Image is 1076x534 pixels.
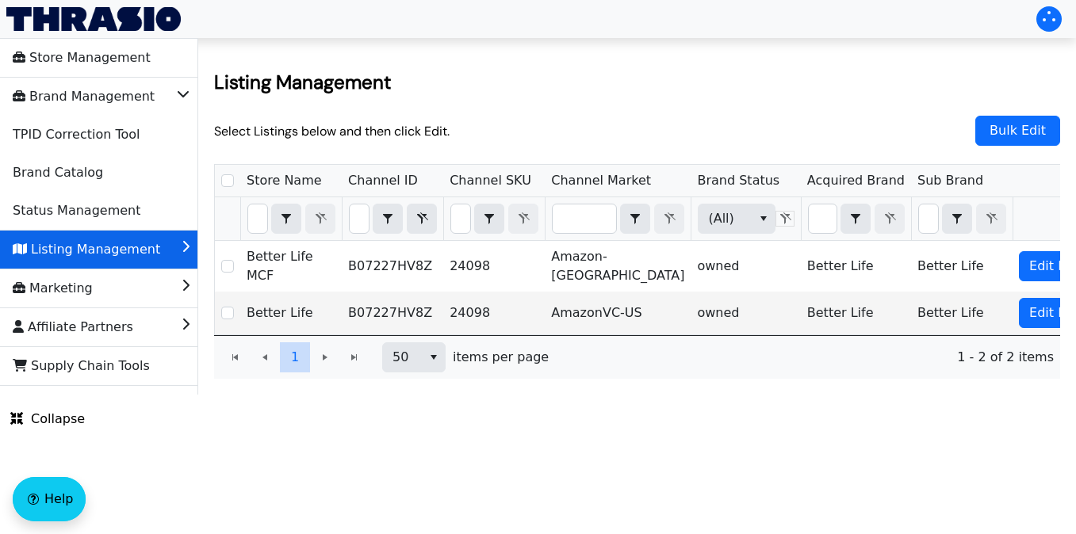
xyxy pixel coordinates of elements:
th: Filter [342,197,443,241]
td: 24098 [443,292,545,334]
td: Better Life [801,241,911,292]
input: Filter [350,204,369,233]
span: TPID Correction Tool [13,122,140,147]
span: items per page [453,348,549,367]
img: Thrasio Logo [6,7,181,31]
th: Filter [443,197,545,241]
span: Brand Status [697,171,779,190]
span: Supply Chain Tools [13,353,150,379]
span: Collapse [10,410,85,429]
button: select [621,204,649,233]
td: owned [691,241,800,292]
button: select [373,204,402,233]
span: Choose Operator [271,204,301,234]
input: Select Row [221,174,234,187]
span: Choose Operator [474,204,504,234]
span: Choose Operator [620,204,650,234]
input: Select Row [221,307,234,319]
button: select [943,204,971,233]
span: Marketing [13,276,93,301]
span: Channel ID [348,171,418,190]
span: Status Management [13,198,140,223]
td: owned [691,292,800,334]
td: 24098 [443,241,545,292]
th: Filter [545,197,691,241]
button: Help floatingactionbutton [13,477,86,521]
input: Filter [919,204,938,233]
span: Affiliate Partners [13,315,133,340]
th: Filter [240,197,342,241]
td: Better Life MCF [240,241,342,292]
td: Better Life [240,292,342,334]
td: B07227HV8Z [342,241,443,292]
td: AmazonVC-US [545,292,691,334]
span: Store Management [13,45,151,71]
input: Filter [451,204,470,233]
th: Filter [911,197,1013,241]
button: Page 1 [280,342,310,372]
button: select [422,343,445,372]
input: Select Row [221,260,234,273]
span: 1 [291,348,299,367]
span: Listing Management [13,237,160,262]
span: 1 - 2 of 2 items [561,348,1054,367]
span: (All) [708,209,738,228]
button: select [841,204,870,233]
button: Clear [407,204,437,234]
button: Bulk Edit [975,116,1060,146]
th: Filter [801,197,911,241]
span: Store Name [247,171,322,190]
th: Filter [691,197,800,241]
td: Better Life [911,292,1013,334]
p: Select Listings below and then click Edit. [214,123,450,139]
span: Channel SKU [450,171,531,190]
td: Better Life [801,292,911,334]
span: Choose Operator [942,204,972,234]
input: Filter [553,204,616,233]
button: select [752,204,775,233]
span: 50 [392,348,412,367]
button: select [475,204,504,233]
span: Help [44,490,73,509]
span: Page size [382,342,446,372]
span: Brand Catalog [13,160,103,185]
span: Acquired Brand [807,171,905,190]
span: Choose Operator [373,204,403,234]
span: Brand Management [13,84,155,109]
div: Page 1 of 1 [214,335,1060,379]
span: Choose Operator [841,204,871,234]
td: Amazon-[GEOGRAPHIC_DATA] [545,241,691,292]
button: select [272,204,301,233]
span: Sub Brand [917,171,983,190]
td: Better Life [911,241,1013,292]
input: Filter [809,204,837,233]
input: Filter [248,204,267,233]
h2: Listing Management [214,70,1060,94]
span: Bulk Edit [986,119,1050,142]
span: Channel Market [551,171,651,190]
td: B07227HV8Z [342,292,443,334]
